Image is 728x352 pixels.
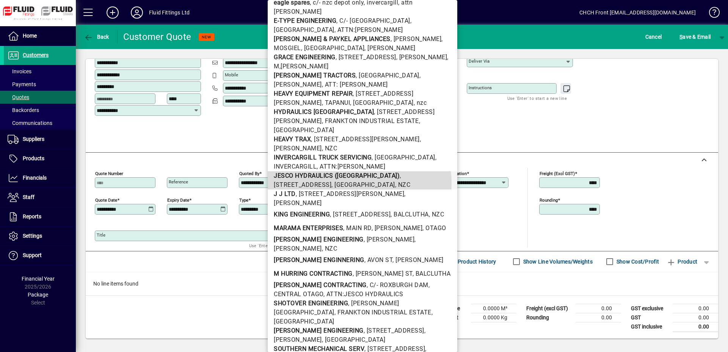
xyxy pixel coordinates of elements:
[274,300,348,307] b: SHOTOVER ENGINEERING
[356,72,419,79] span: , [GEOGRAPHIC_DATA]
[395,181,411,188] span: , NZC
[274,211,330,218] b: KING ENGINEERING
[343,224,372,232] span: , MAIN RD
[322,117,419,125] span: , FRANKTON INDUSTRIAL ESTATE
[323,290,403,298] span: , ATTN:JESCO HYDRAULICS
[274,90,353,97] b: HEAVY EQUIPMENT REPAIR
[274,17,336,24] b: E-TYPE ENGINEERING
[274,256,364,264] b: [PERSON_NAME] ENGINNERING
[322,336,386,343] span: , [GEOGRAPHIC_DATA]
[367,281,428,289] span: , C/- ROXBURGH DAM
[334,26,403,33] span: , ATTN:[PERSON_NAME]
[353,270,413,277] span: , [PERSON_NAME] ST
[413,270,451,277] span: , BALCLUTHA
[311,136,420,143] span: , [STREET_ADDRESS][PERSON_NAME]
[372,224,423,232] span: , [PERSON_NAME]
[296,190,405,197] span: , [STREET_ADDRESS][PERSON_NAME]
[336,54,396,61] span: , [STREET_ADDRESS]
[274,108,374,115] b: HYDRAULICS [GEOGRAPHIC_DATA]
[372,154,435,161] span: , [GEOGRAPHIC_DATA]
[350,99,414,106] span: , [GEOGRAPHIC_DATA]
[330,211,391,218] span: , [STREET_ADDRESS]
[317,163,385,170] span: , ATTN:[PERSON_NAME]
[274,154,372,161] b: INVERCARGILL TRUCK SERVICING
[391,35,442,43] span: , [PERSON_NAME]
[274,327,364,334] b: [PERSON_NAME] ENGINEERING
[331,181,395,188] span: , [GEOGRAPHIC_DATA]
[391,211,429,218] span: , BALCLUTHA
[322,99,350,106] span: , TAPANUI
[322,145,337,152] span: , NZC
[274,136,311,143] b: HEAVY TRAX
[274,35,391,43] b: [PERSON_NAME] & PAYKEL APPLIANCES
[414,99,427,106] span: , nzc
[274,72,356,79] b: [PERSON_NAME] TRACTORS
[429,211,444,218] span: , NZC
[422,224,446,232] span: , OTAGO
[274,224,343,232] b: MARAMA ENTERPRISES
[396,54,447,61] span: , [PERSON_NAME]
[322,81,388,88] span: , ATT: [PERSON_NAME]
[274,54,336,61] b: GRACE ENGINEERING
[336,17,410,24] span: , C/- [GEOGRAPHIC_DATA]
[334,309,431,316] span: , FRANKTON INDUSTRIAL ESTATE
[364,327,424,334] span: , [STREET_ADDRESS]
[274,236,364,243] b: [PERSON_NAME] ENGINEERING
[274,172,400,179] b: JESCO HYDRAULICS ([GEOGRAPHIC_DATA])
[364,44,416,52] span: , [PERSON_NAME]
[364,256,393,264] span: , AVON ST
[274,190,296,197] b: J J LTD
[274,281,367,289] b: [PERSON_NAME] CONTRACTING
[364,236,415,243] span: , [PERSON_NAME]
[301,44,365,52] span: , [GEOGRAPHIC_DATA]
[322,245,337,252] span: , NZC
[274,270,353,277] b: M HURRING CONTRACTING
[392,256,444,264] span: , [PERSON_NAME]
